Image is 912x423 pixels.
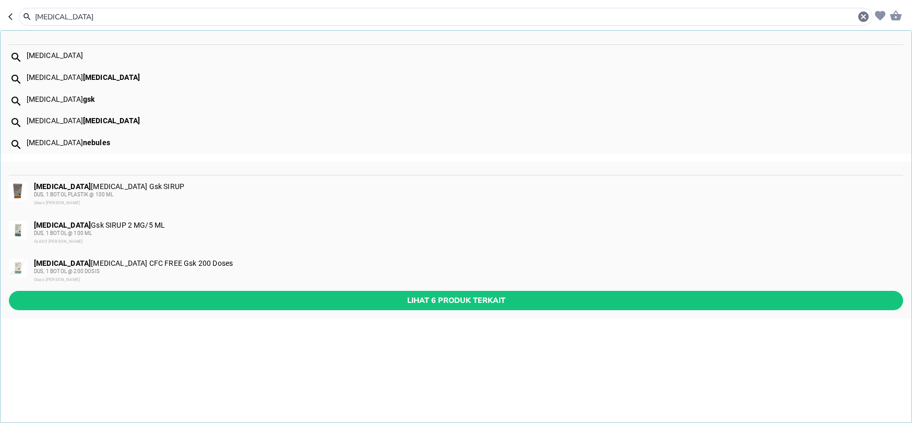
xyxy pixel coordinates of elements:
[83,138,110,147] b: nebules
[34,230,92,236] span: DUS, 1 BOTOL @ 100 ML
[34,11,857,22] input: COUNTERPAIN COOL Taisho GEL
[34,221,902,246] div: Gsk SIRUP 2 MG/5 ML
[27,51,903,60] div: [MEDICAL_DATA]
[34,182,91,191] b: [MEDICAL_DATA]
[27,95,903,103] div: [MEDICAL_DATA]
[83,95,94,103] b: gsk
[34,268,100,274] span: DUS, 1 BOTOL @ 200 DOSIS
[34,192,114,197] span: DUS, 1 BOTOL PLASTIK @ 100 ML
[34,201,80,205] span: Glaxo [PERSON_NAME]
[34,259,91,267] b: [MEDICAL_DATA]
[27,116,903,125] div: [MEDICAL_DATA]
[83,116,140,125] b: [MEDICAL_DATA]
[34,221,91,229] b: [MEDICAL_DATA]
[27,73,903,81] div: [MEDICAL_DATA]
[27,138,903,147] div: [MEDICAL_DATA]
[34,239,82,244] span: GLAXO [PERSON_NAME]
[9,291,903,310] button: Lihat 6 produk terkait
[34,182,902,207] div: [MEDICAL_DATA] Gsk SIRUP
[34,277,80,282] span: Glaxo [PERSON_NAME]
[34,259,902,284] div: [MEDICAL_DATA] CFC FREE Gsk 200 Doses
[83,73,140,81] b: [MEDICAL_DATA]
[17,294,895,307] span: Lihat 6 produk terkait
